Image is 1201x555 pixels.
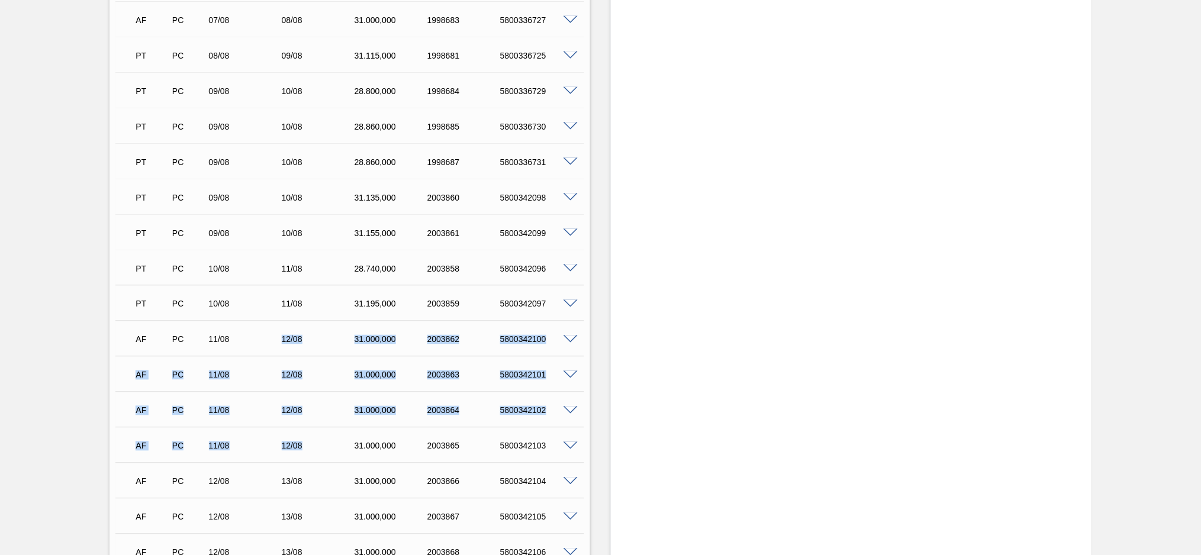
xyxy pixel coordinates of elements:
[424,441,507,451] div: 2003865
[169,299,208,309] div: Pedido de Compra
[279,264,361,273] div: 11/08/2025
[279,370,361,380] div: 12/08/2025
[169,406,208,415] div: Pedido de Compra
[169,86,208,96] div: Pedido de Compra
[133,7,171,33] div: Aguardando Faturamento
[497,228,579,238] div: 5800342099
[352,441,434,451] div: 31.000,000
[424,15,507,25] div: 1998683
[352,228,434,238] div: 31.155,000
[279,193,361,202] div: 10/08/2025
[279,299,361,309] div: 11/08/2025
[497,512,579,522] div: 5800342105
[136,51,168,60] p: PT
[424,335,507,344] div: 2003862
[169,370,208,380] div: Pedido de Compra
[133,220,171,246] div: Pedido em Trânsito
[352,122,434,131] div: 28.860,000
[352,370,434,380] div: 31.000,000
[279,122,361,131] div: 10/08/2025
[133,43,171,69] div: Pedido em Trânsito
[497,264,579,273] div: 5800342096
[136,264,168,273] p: PT
[136,228,168,238] p: PT
[424,51,507,60] div: 1998681
[424,86,507,96] div: 1998684
[497,406,579,415] div: 5800342102
[279,477,361,486] div: 13/08/2025
[279,51,361,60] div: 09/08/2025
[169,441,208,451] div: Pedido de Compra
[279,406,361,415] div: 12/08/2025
[169,477,208,486] div: Pedido de Compra
[497,157,579,167] div: 5800336731
[497,335,579,344] div: 5800342100
[497,51,579,60] div: 5800336725
[136,477,168,486] p: AF
[206,441,288,451] div: 11/08/2025
[279,15,361,25] div: 08/08/2025
[352,157,434,167] div: 28.860,000
[133,327,171,353] div: Aguardando Faturamento
[352,193,434,202] div: 31.135,000
[497,370,579,380] div: 5800342101
[206,157,288,167] div: 09/08/2025
[133,504,171,530] div: Aguardando Faturamento
[352,406,434,415] div: 31.000,000
[136,406,168,415] p: AF
[136,193,168,202] p: PT
[133,256,171,282] div: Pedido em Trânsito
[497,86,579,96] div: 5800336729
[169,51,208,60] div: Pedido de Compra
[279,441,361,451] div: 12/08/2025
[136,86,168,96] p: PT
[206,512,288,522] div: 12/08/2025
[352,51,434,60] div: 31.115,000
[497,477,579,486] div: 5800342104
[169,335,208,344] div: Pedido de Compra
[206,335,288,344] div: 11/08/2025
[133,433,171,459] div: Aguardando Faturamento
[206,228,288,238] div: 09/08/2025
[352,15,434,25] div: 31.000,000
[136,335,168,344] p: AF
[169,15,208,25] div: Pedido de Compra
[136,370,168,380] p: AF
[136,512,168,522] p: AF
[136,299,168,309] p: PT
[424,228,507,238] div: 2003861
[352,299,434,309] div: 31.195,000
[497,299,579,309] div: 5800342097
[497,122,579,131] div: 5800336730
[136,15,168,25] p: AF
[206,193,288,202] div: 09/08/2025
[424,512,507,522] div: 2003867
[133,398,171,424] div: Aguardando Faturamento
[169,193,208,202] div: Pedido de Compra
[424,264,507,273] div: 2003858
[352,335,434,344] div: 31.000,000
[206,86,288,96] div: 09/08/2025
[169,512,208,522] div: Pedido de Compra
[279,86,361,96] div: 10/08/2025
[136,157,168,167] p: PT
[133,362,171,388] div: Aguardando Faturamento
[352,477,434,486] div: 31.000,000
[352,264,434,273] div: 28.740,000
[169,157,208,167] div: Pedido de Compra
[133,149,171,175] div: Pedido em Trânsito
[169,228,208,238] div: Pedido de Compra
[424,477,507,486] div: 2003866
[206,122,288,131] div: 09/08/2025
[133,469,171,495] div: Aguardando Faturamento
[352,86,434,96] div: 28.800,000
[279,512,361,522] div: 13/08/2025
[206,299,288,309] div: 10/08/2025
[206,15,288,25] div: 07/08/2025
[424,157,507,167] div: 1998687
[206,406,288,415] div: 11/08/2025
[424,406,507,415] div: 2003864
[424,299,507,309] div: 2003859
[279,228,361,238] div: 10/08/2025
[133,185,171,211] div: Pedido em Trânsito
